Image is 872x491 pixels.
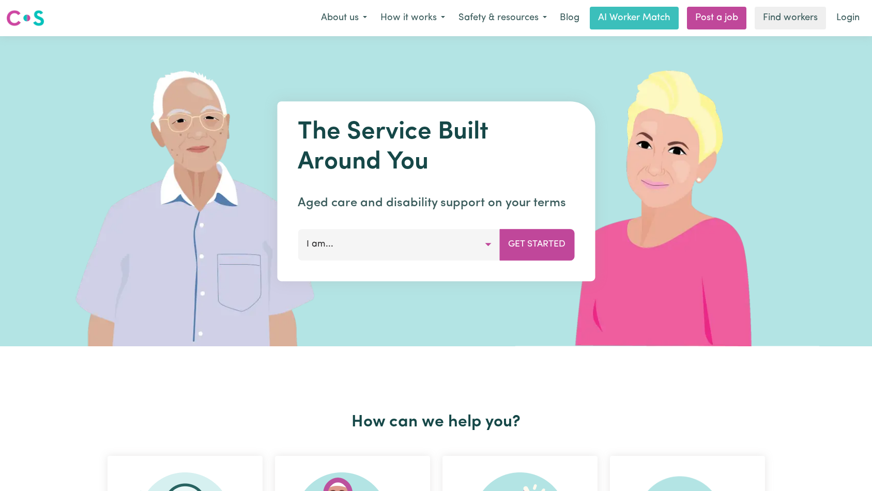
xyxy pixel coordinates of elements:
p: Aged care and disability support on your terms [298,194,574,212]
a: Find workers [755,7,826,29]
a: Post a job [687,7,746,29]
button: About us [314,7,374,29]
h1: The Service Built Around You [298,118,574,177]
img: Careseekers logo [6,9,44,27]
button: How it works [374,7,452,29]
a: Blog [554,7,586,29]
a: Careseekers logo [6,6,44,30]
button: Get Started [499,229,574,260]
button: I am... [298,229,500,260]
button: Safety & resources [452,7,554,29]
a: AI Worker Match [590,7,679,29]
a: Login [830,7,866,29]
h2: How can we help you? [101,412,771,432]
